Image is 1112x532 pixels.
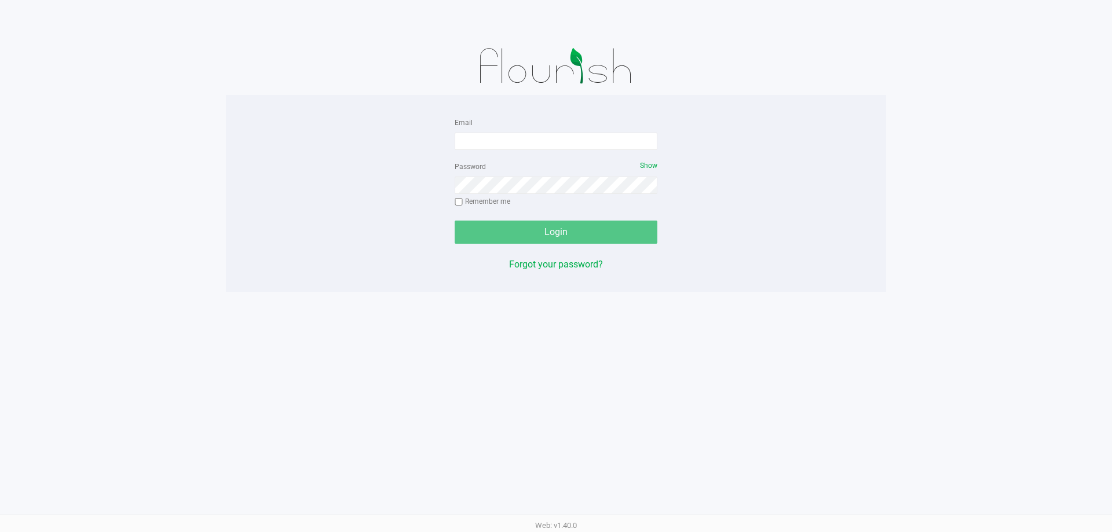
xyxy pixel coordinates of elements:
span: Web: v1.40.0 [535,521,577,530]
label: Remember me [455,196,510,207]
label: Password [455,162,486,172]
input: Remember me [455,198,463,206]
span: Show [640,162,657,170]
button: Forgot your password? [509,258,603,271]
label: Email [455,118,473,128]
